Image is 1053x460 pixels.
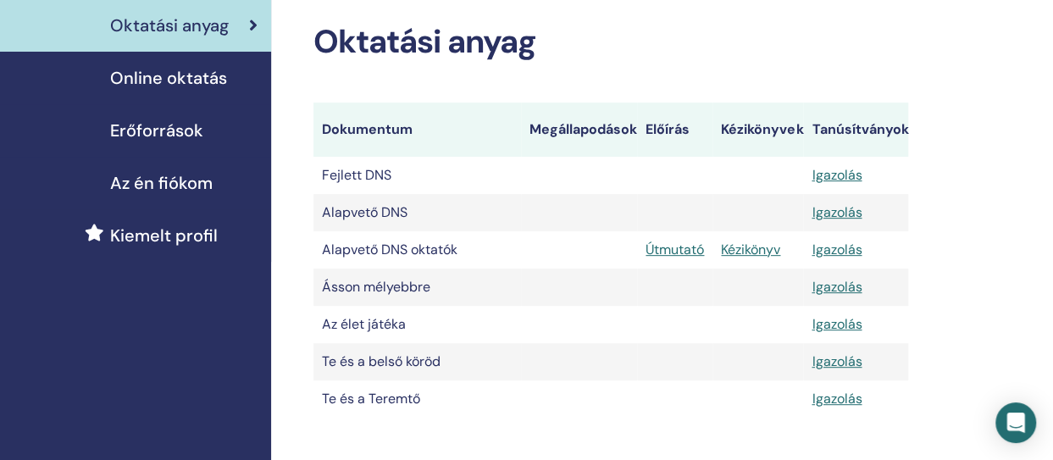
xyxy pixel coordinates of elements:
[110,223,218,248] span: Kiemelt profil
[812,315,862,333] a: Igazolás
[313,194,521,231] td: Alapvető DNS
[313,103,521,157] th: Dokumentum
[812,352,862,370] a: Igazolás
[313,380,521,418] td: Te és a Teremtő
[110,170,213,196] span: Az én fiókom
[313,306,521,343] td: Az élet játéka
[995,402,1036,443] div: Nyissa meg az Intercom Messengert
[521,103,637,157] th: Megállapodások
[313,157,521,194] td: Fejlett DNS
[712,103,803,157] th: Kézikönyvek
[721,241,780,258] a: Kézikönyv
[812,241,862,258] a: Igazolás
[313,343,521,380] td: Te és a belső köröd
[313,269,521,306] td: Ásson mélyebbre
[646,241,704,258] a: Útmutató
[110,65,227,91] span: Online oktatás
[812,203,862,221] a: Igazolás
[812,166,862,184] a: Igazolás
[313,23,908,62] h2: Oktatási anyag
[313,231,521,269] td: Alapvető DNS oktatók
[803,103,908,157] th: Tanúsítványok
[812,390,862,407] a: Igazolás
[637,103,712,157] th: Előírás
[110,118,203,143] span: Erőforrások
[110,13,229,38] span: Oktatási anyag
[812,278,862,296] a: Igazolás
